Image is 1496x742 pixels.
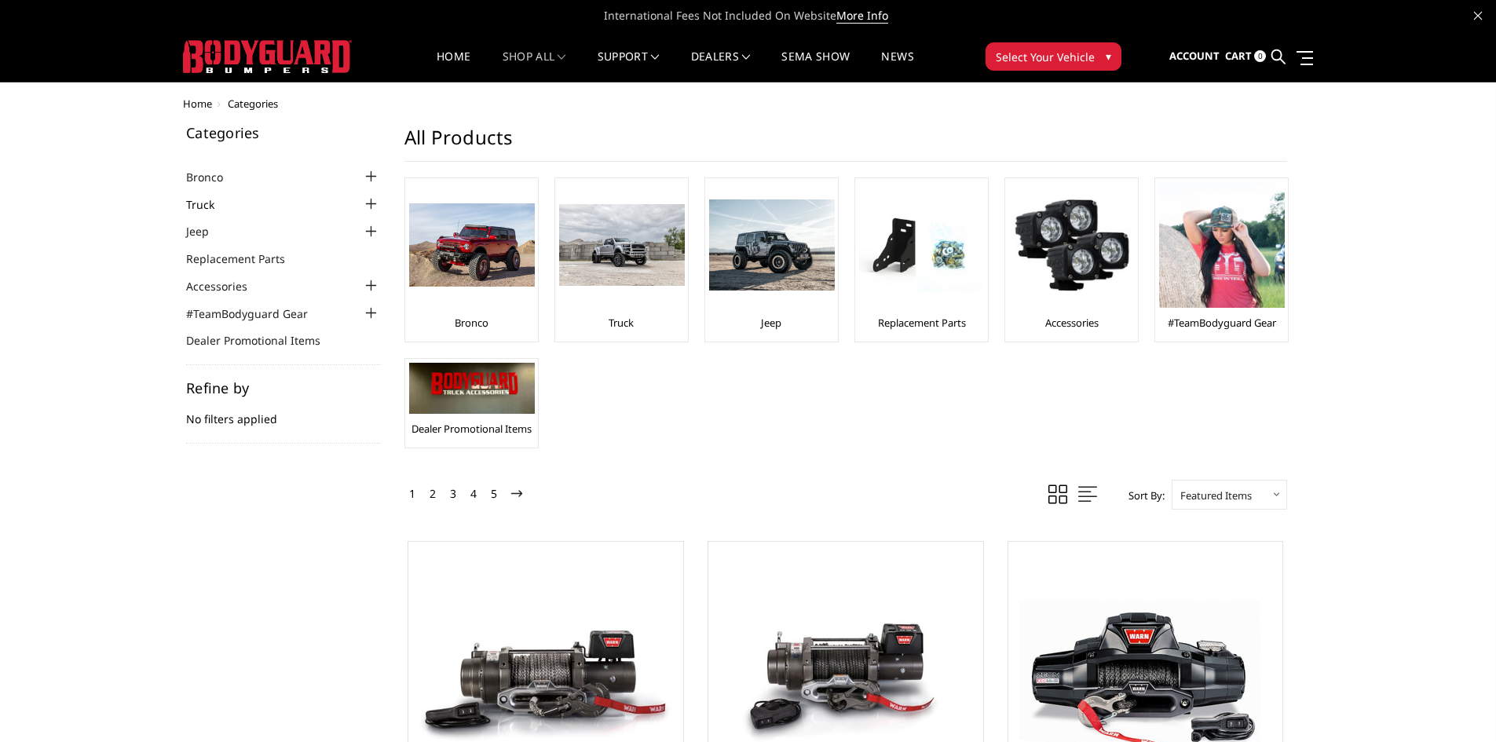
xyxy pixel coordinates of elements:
a: Truck [609,316,634,330]
a: 4 [466,484,481,503]
a: Dealer Promotional Items [186,332,340,349]
a: #TeamBodyguard Gear [1168,316,1276,330]
img: BODYGUARD BUMPERS [183,40,352,73]
a: Bronco [455,316,488,330]
a: Bronco [186,169,243,185]
span: 0 [1254,50,1266,62]
label: Sort By: [1120,484,1165,507]
h1: All Products [404,126,1287,162]
span: Select Your Vehicle [996,49,1095,65]
h5: Refine by [186,381,381,395]
a: Accessories [186,278,267,294]
a: 5 [487,484,501,503]
iframe: Chat Widget [1417,667,1496,742]
a: 3 [446,484,460,503]
a: Truck [186,196,234,213]
a: Account [1169,35,1220,78]
span: Cart [1225,49,1252,63]
a: Home [437,51,470,82]
a: Accessories [1045,316,1099,330]
a: SEMA Show [781,51,850,82]
a: Dealers [691,51,751,82]
div: No filters applied [186,381,381,444]
a: Cart 0 [1225,35,1266,78]
a: Dealer Promotional Items [411,422,532,436]
a: More Info [836,8,888,24]
a: News [881,51,913,82]
a: #TeamBodyguard Gear [186,305,327,322]
a: Support [598,51,660,82]
a: shop all [503,51,566,82]
button: Select Your Vehicle [986,42,1121,71]
a: 2 [426,484,440,503]
a: Replacement Parts [878,316,966,330]
a: 1 [405,484,419,503]
a: Home [183,97,212,111]
span: ▾ [1106,48,1111,64]
span: Categories [228,97,278,111]
a: Jeep [761,316,781,330]
a: Jeep [186,223,229,239]
h5: Categories [186,126,381,140]
a: Replacement Parts [186,250,305,267]
span: Account [1169,49,1220,63]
